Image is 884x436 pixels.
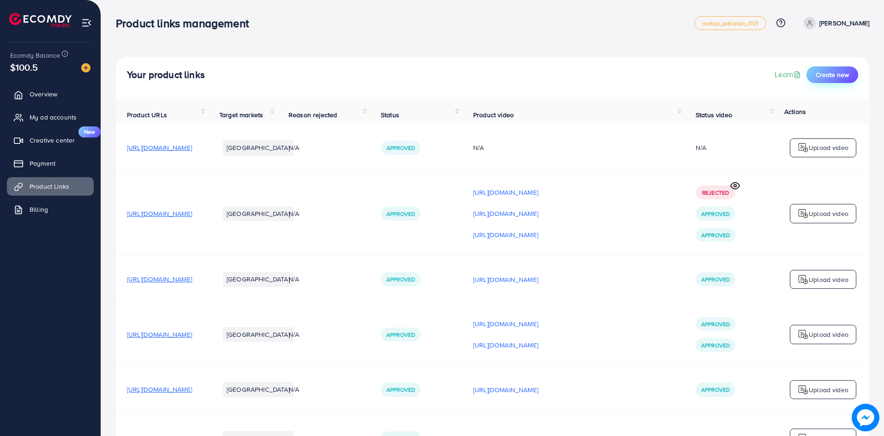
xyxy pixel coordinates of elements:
span: [URL][DOMAIN_NAME] [127,209,192,218]
a: metap_pakistan_001 [694,16,766,30]
p: [URL][DOMAIN_NAME] [473,274,538,285]
span: Approved [701,320,730,328]
span: Status [381,110,399,119]
span: Approved [701,386,730,394]
a: Billing [7,200,94,219]
span: N/A [289,143,299,152]
a: Learn [775,69,803,80]
div: N/A [473,143,674,152]
span: Payment [30,159,55,168]
span: Actions [784,107,806,116]
span: [URL][DOMAIN_NAME] [127,143,192,152]
span: [URL][DOMAIN_NAME] [127,330,192,339]
span: Creative center [30,136,75,145]
img: logo [798,384,809,395]
li: [GEOGRAPHIC_DATA] [223,327,294,342]
p: [URL][DOMAIN_NAME] [473,340,538,351]
span: Billing [30,205,48,214]
a: Payment [7,154,94,173]
a: Product Links [7,177,94,196]
h3: Product links management [116,17,256,30]
span: Approved [386,144,415,152]
img: logo [798,274,809,285]
span: Approved [386,331,415,339]
span: [URL][DOMAIN_NAME] [127,385,192,394]
img: logo [798,329,809,340]
span: Reason rejected [289,110,337,119]
span: [URL][DOMAIN_NAME] [127,275,192,284]
a: My ad accounts [7,108,94,126]
span: Approved [701,275,730,283]
span: Approved [386,275,415,283]
span: Product URLs [127,110,167,119]
li: [GEOGRAPHIC_DATA] [223,272,294,287]
p: Upload video [809,142,848,153]
span: Rejected [702,189,729,197]
span: Target markets [219,110,263,119]
img: logo [9,13,72,27]
a: Creative centerNew [7,131,94,149]
div: N/A [696,143,706,152]
span: Approved [701,341,730,349]
button: Create new [806,66,858,83]
p: Upload video [809,274,848,285]
span: Approved [701,231,730,239]
img: menu [81,18,92,28]
img: image [81,63,90,72]
span: New [78,126,101,137]
span: Approved [386,210,415,218]
p: Upload video [809,208,848,219]
span: metap_pakistan_001 [702,20,758,26]
p: [PERSON_NAME] [819,18,869,29]
span: Ecomdy Balance [10,51,60,60]
a: [PERSON_NAME] [800,17,869,29]
a: Overview [7,85,94,103]
span: N/A [289,275,299,284]
p: [URL][DOMAIN_NAME] [473,208,538,219]
p: [URL][DOMAIN_NAME] [473,187,538,198]
li: [GEOGRAPHIC_DATA] [223,382,294,397]
img: logo [798,142,809,153]
li: [GEOGRAPHIC_DATA] [223,140,294,155]
span: N/A [289,209,299,218]
span: $100.5 [10,60,38,74]
p: [URL][DOMAIN_NAME] [473,318,538,329]
span: Overview [30,90,57,99]
li: [GEOGRAPHIC_DATA] [223,206,294,221]
span: My ad accounts [30,113,77,122]
img: logo [798,208,809,219]
span: Product Links [30,182,69,191]
span: Product video [473,110,514,119]
span: N/A [289,385,299,394]
p: Upload video [809,384,848,395]
p: [URL][DOMAIN_NAME] [473,384,538,395]
span: Approved [386,386,415,394]
p: Upload video [809,329,848,340]
img: image [852,404,879,431]
span: N/A [289,330,299,339]
p: [URL][DOMAIN_NAME] [473,229,538,240]
span: Approved [701,210,730,218]
span: Status video [696,110,732,119]
span: Create new [816,70,849,79]
h4: Your product links [127,69,205,81]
